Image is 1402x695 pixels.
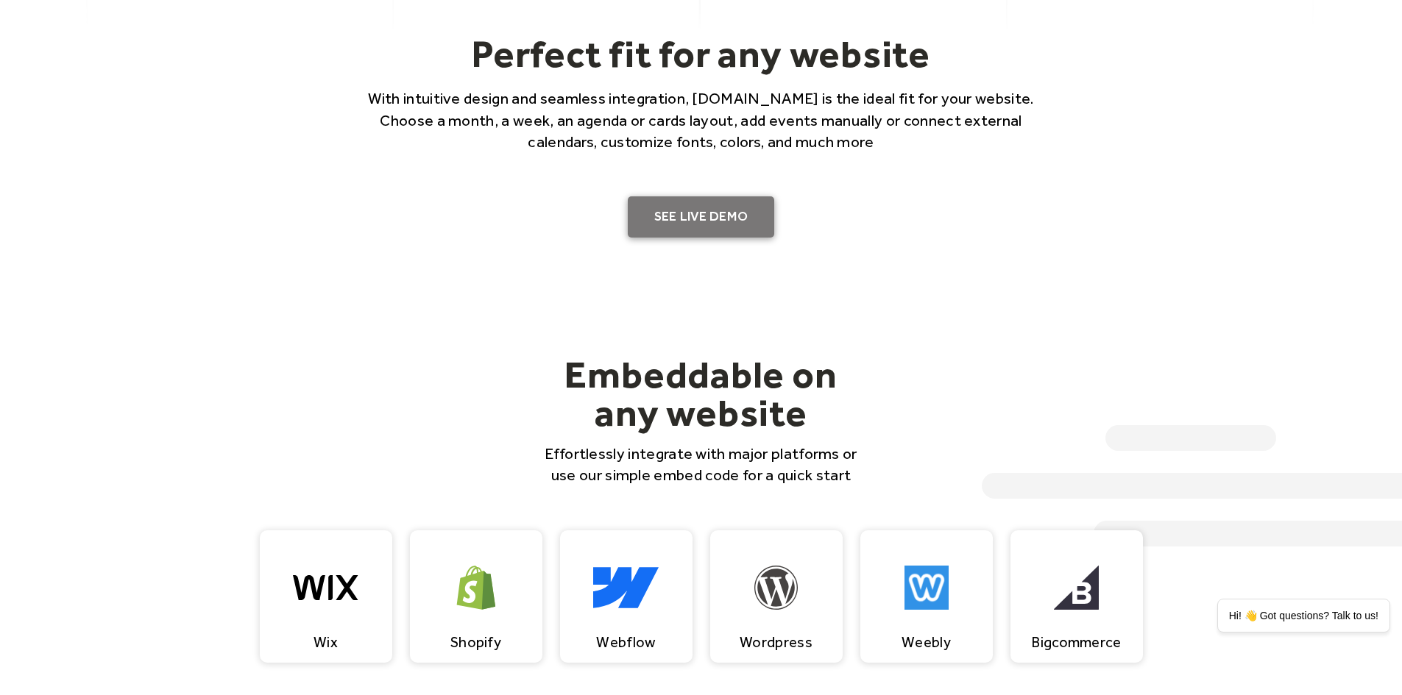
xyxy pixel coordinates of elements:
p: Effortlessly integrate with major platforms or use our simple embed code for a quick start [537,443,866,486]
div: Wix [314,633,338,651]
a: Wordpress [710,530,843,663]
div: Webflow [596,633,655,651]
a: Bigcommerce [1010,530,1143,663]
a: Webflow [560,530,693,663]
h2: Perfect fit for any website [348,31,1055,76]
div: Shopify [450,633,501,651]
div: Weebly [902,633,951,651]
div: Wordpress [740,633,812,651]
a: Wix [260,530,392,663]
div: Bigcommerce [1031,633,1121,651]
a: SEE LIVE DEMO [628,196,775,238]
a: Shopify [410,530,542,663]
p: With intuitive design and seamless integration, [DOMAIN_NAME] is the ideal fit for your website. ... [348,88,1055,152]
h2: Embeddable on any website [537,355,866,432]
a: Weebly [860,530,993,663]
